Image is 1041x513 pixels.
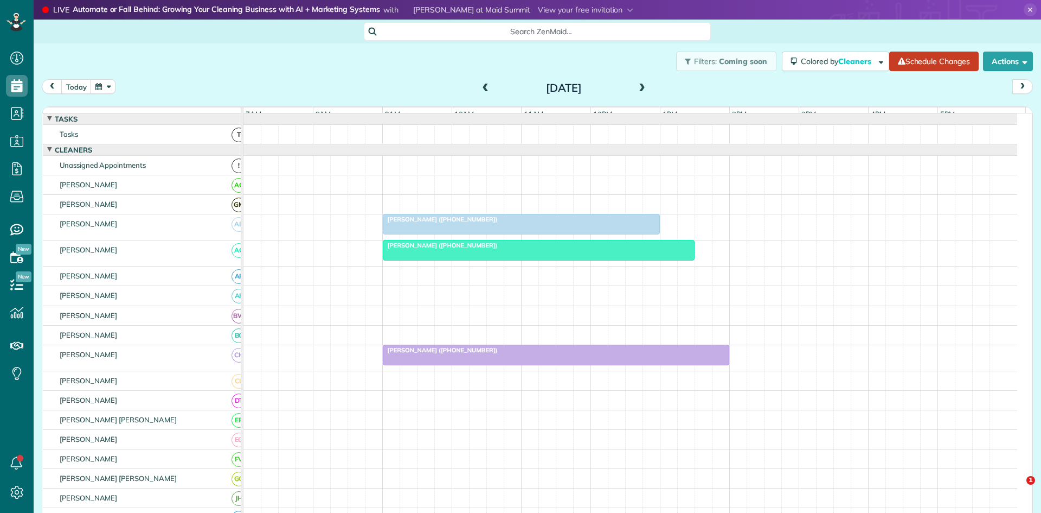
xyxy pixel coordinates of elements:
[232,328,246,343] span: BC
[413,5,530,15] span: [PERSON_NAME] at Maid Summit
[53,145,94,154] span: Cleaners
[232,452,246,467] span: FV
[730,110,749,118] span: 2pm
[57,245,120,254] span: [PERSON_NAME]
[801,56,875,66] span: Colored by
[232,269,246,284] span: AF
[73,4,380,16] strong: Automate or Fall Behind: Growing Your Cleaning Business with AI + Marketing Systems
[57,200,120,208] span: [PERSON_NAME]
[57,130,80,138] span: Tasks
[57,161,148,169] span: Unassigned Appointments
[57,350,120,359] span: [PERSON_NAME]
[591,110,614,118] span: 12pm
[452,110,477,118] span: 10am
[782,52,889,71] button: Colored byCleaners
[232,128,246,142] span: T
[1026,476,1035,485] span: 1
[719,56,768,66] span: Coming soon
[232,217,246,232] span: AB
[232,433,246,447] span: EG
[232,348,246,363] span: CH
[400,5,409,14] img: dan-young.jpg
[313,110,333,118] span: 8am
[232,413,246,428] span: EP
[694,56,717,66] span: Filters:
[57,493,120,502] span: [PERSON_NAME]
[232,491,246,506] span: JH
[838,56,873,66] span: Cleaners
[53,115,80,123] span: Tasks
[232,289,246,303] span: AF
[61,79,92,94] button: today
[889,52,979,71] a: Schedule Changes
[57,474,179,483] span: [PERSON_NAME] [PERSON_NAME]
[243,110,264,118] span: 7am
[232,243,246,258] span: AC
[57,271,120,280] span: [PERSON_NAME]
[57,396,120,404] span: [PERSON_NAME]
[232,309,246,324] span: BW
[57,415,179,424] span: [PERSON_NAME] [PERSON_NAME]
[232,159,246,173] span: !
[57,291,120,300] span: [PERSON_NAME]
[16,271,31,282] span: New
[57,435,120,444] span: [PERSON_NAME]
[522,110,546,118] span: 11am
[57,219,120,228] span: [PERSON_NAME]
[16,244,31,255] span: New
[42,79,62,94] button: prev
[382,346,498,354] span: [PERSON_NAME] ([PHONE_NUMBER])
[57,376,120,385] span: [PERSON_NAME]
[232,472,246,486] span: GG
[232,374,246,389] span: CL
[57,454,120,463] span: [PERSON_NAME]
[660,110,679,118] span: 1pm
[232,198,246,212] span: GM
[799,110,818,118] span: 3pm
[382,242,498,249] span: [PERSON_NAME] ([PHONE_NUMBER])
[869,110,888,118] span: 4pm
[383,5,399,15] span: with
[1012,79,1033,94] button: next
[57,311,120,320] span: [PERSON_NAME]
[232,394,246,408] span: DT
[983,52,1033,71] button: Actions
[938,110,957,118] span: 5pm
[382,216,498,223] span: [PERSON_NAME] ([PHONE_NUMBER])
[496,82,632,94] h2: [DATE]
[1004,476,1030,502] iframe: Intercom live chat
[383,110,403,118] span: 9am
[57,180,120,189] span: [PERSON_NAME]
[232,178,246,193] span: AC
[57,331,120,339] span: [PERSON_NAME]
